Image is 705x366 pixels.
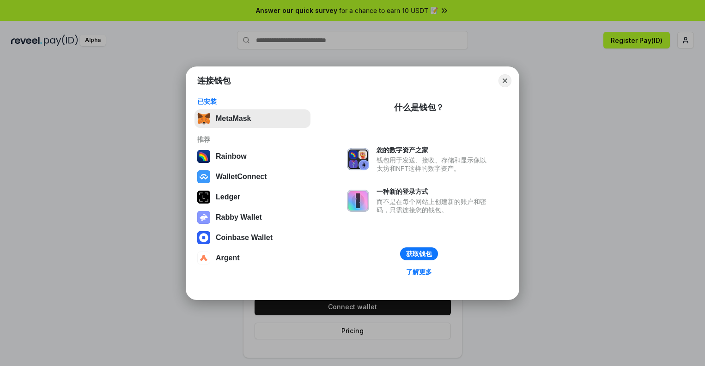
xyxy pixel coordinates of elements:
img: svg+xml,%3Csvg%20width%3D%22120%22%20height%3D%22120%22%20viewBox%3D%220%200%20120%20120%22%20fil... [197,150,210,163]
div: MetaMask [216,114,251,123]
button: Rainbow [194,147,310,166]
div: Rabby Wallet [216,213,262,222]
img: svg+xml,%3Csvg%20xmlns%3D%22http%3A%2F%2Fwww.w3.org%2F2000%2Fsvg%22%20width%3D%2228%22%20height%3... [197,191,210,204]
img: svg+xml,%3Csvg%20width%3D%2228%22%20height%3D%2228%22%20viewBox%3D%220%200%2028%2028%22%20fill%3D... [197,170,210,183]
div: WalletConnect [216,173,267,181]
button: Ledger [194,188,310,206]
div: 推荐 [197,135,308,144]
div: 一种新的登录方式 [377,187,491,196]
div: Rainbow [216,152,247,161]
img: svg+xml,%3Csvg%20fill%3D%22none%22%20height%3D%2233%22%20viewBox%3D%220%200%2035%2033%22%20width%... [197,112,210,125]
h1: 连接钱包 [197,75,231,86]
button: Coinbase Wallet [194,228,310,247]
button: MetaMask [194,109,310,128]
div: 钱包用于发送、接收、存储和显示像以太坊和NFT这样的数字资产。 [377,156,491,173]
div: Argent [216,254,240,262]
button: Rabby Wallet [194,208,310,227]
button: Argent [194,249,310,267]
img: svg+xml,%3Csvg%20width%3D%2228%22%20height%3D%2228%22%20viewBox%3D%220%200%2028%2028%22%20fill%3D... [197,231,210,244]
a: 了解更多 [401,266,438,278]
div: 什么是钱包？ [394,102,444,113]
img: svg+xml,%3Csvg%20xmlns%3D%22http%3A%2F%2Fwww.w3.org%2F2000%2Fsvg%22%20fill%3D%22none%22%20viewBox... [347,148,369,170]
button: 获取钱包 [400,247,438,260]
div: 了解更多 [406,268,432,276]
div: 您的数字资产之家 [377,146,491,154]
button: Close [498,74,511,87]
img: svg+xml,%3Csvg%20width%3D%2228%22%20height%3D%2228%22%20viewBox%3D%220%200%2028%2028%22%20fill%3D... [197,252,210,264]
div: 而不是在每个网站上创建新的账户和密码，只需连接您的钱包。 [377,198,491,214]
div: 获取钱包 [406,250,432,258]
div: Ledger [216,193,240,201]
div: 已安装 [197,97,308,106]
img: svg+xml,%3Csvg%20xmlns%3D%22http%3A%2F%2Fwww.w3.org%2F2000%2Fsvg%22%20fill%3D%22none%22%20viewBox... [197,211,210,224]
div: Coinbase Wallet [216,234,273,242]
img: svg+xml,%3Csvg%20xmlns%3D%22http%3A%2F%2Fwww.w3.org%2F2000%2Fsvg%22%20fill%3D%22none%22%20viewBox... [347,190,369,212]
button: WalletConnect [194,168,310,186]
